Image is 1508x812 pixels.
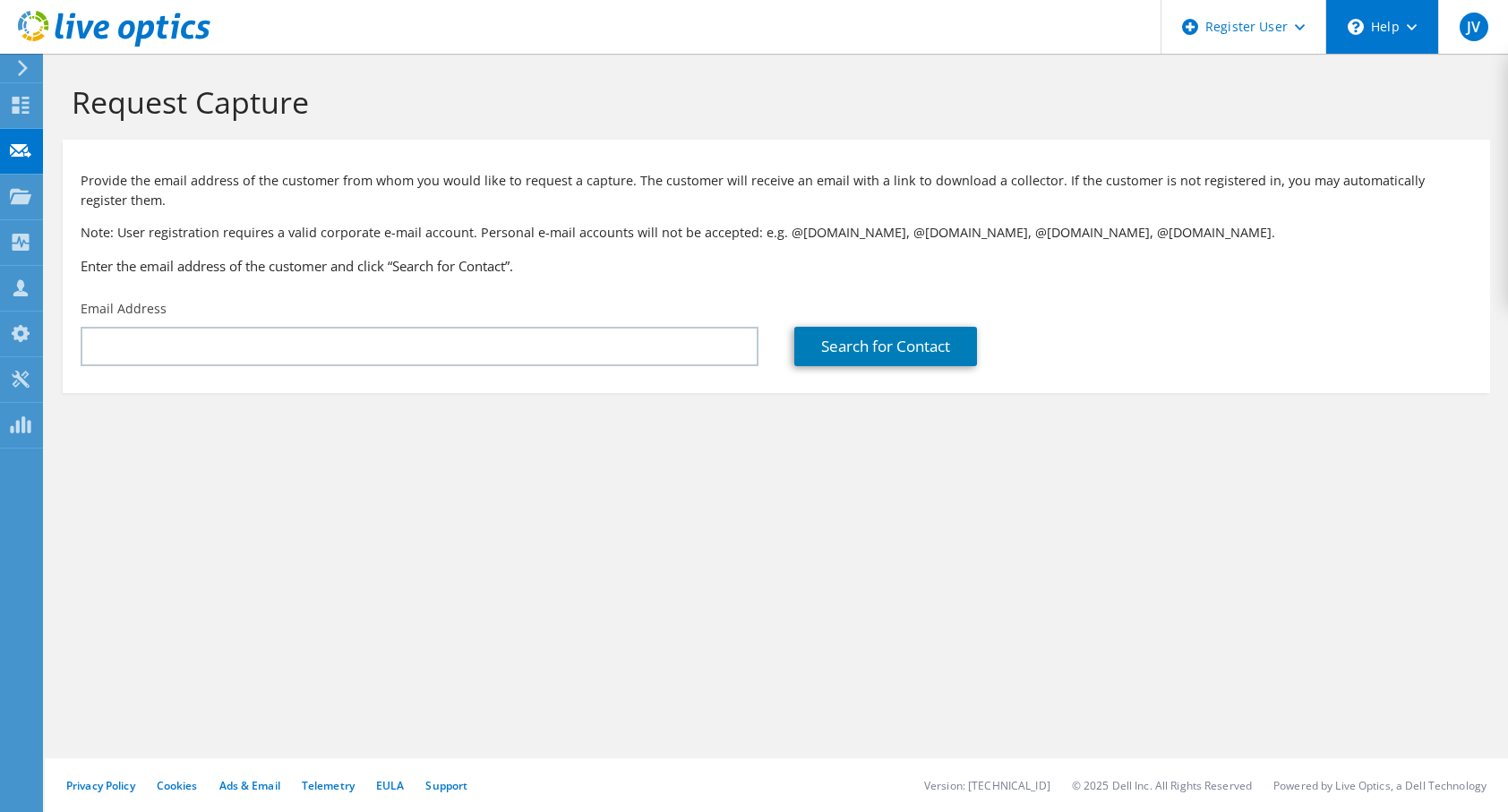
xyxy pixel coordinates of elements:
[794,327,977,366] a: Search for Contact
[157,778,198,793] a: Cookies
[81,300,167,318] label: Email Address
[1072,778,1252,793] li: © 2025 Dell Inc. All Rights Reserved
[1460,13,1488,41] span: JV
[219,778,280,793] a: Ads & Email
[376,778,404,793] a: EULA
[302,778,355,793] a: Telemetry
[72,83,1472,121] h1: Request Capture
[1273,778,1487,793] li: Powered by Live Optics, a Dell Technology
[81,256,1472,276] h3: Enter the email address of the customer and click “Search for Contact”.
[924,778,1050,793] li: Version: [TECHNICAL_ID]
[66,778,135,793] a: Privacy Policy
[81,223,1472,243] p: Note: User registration requires a valid corporate e-mail account. Personal e-mail accounts will ...
[425,778,467,793] a: Support
[1348,19,1364,35] svg: \n
[81,171,1472,210] p: Provide the email address of the customer from whom you would like to request a capture. The cust...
